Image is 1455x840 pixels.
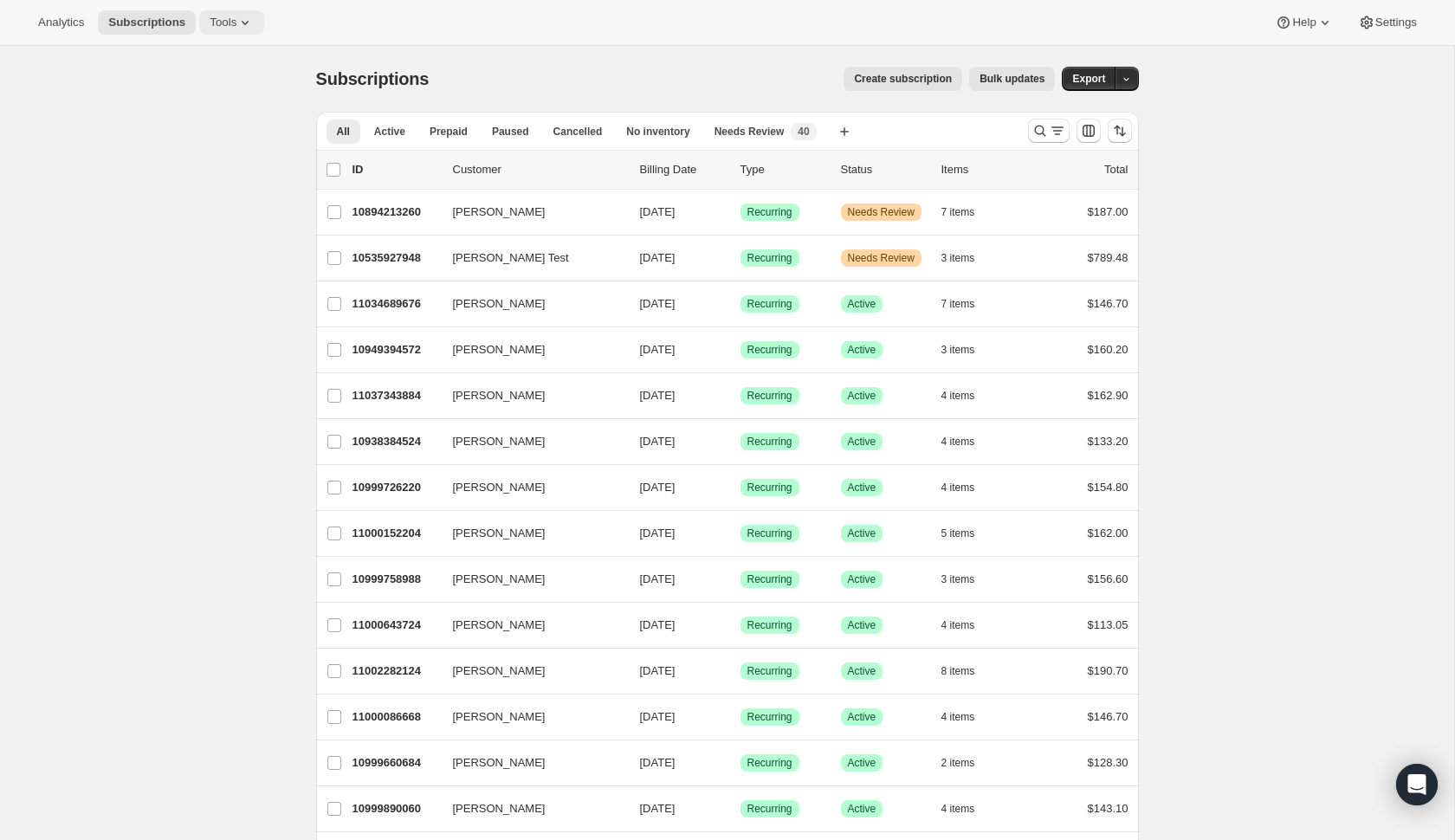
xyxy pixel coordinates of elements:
[1088,710,1128,723] span: $146.70
[443,244,616,272] button: [PERSON_NAME] Test
[352,659,1128,683] div: 11002282124[PERSON_NAME][DATE]SuccessRecurringSuccessActive8 items$190.70
[640,435,676,448] span: [DATE]
[1264,10,1343,35] button: Help
[1088,664,1128,677] span: $190.70
[848,618,876,632] span: Active
[453,204,546,221] span: [PERSON_NAME]
[352,475,1128,500] div: 10999726220[PERSON_NAME][DATE]SuccessRecurringSuccessActive4 items$154.80
[747,389,792,403] span: Recurring
[980,72,1044,86] span: Bulk updates
[352,384,1128,408] div: 11037343884[PERSON_NAME][DATE]SuccessRecurringSuccessActive4 items$162.90
[941,705,994,729] button: 4 items
[831,120,858,144] button: Create new view
[1088,481,1128,494] span: $154.80
[352,338,1128,362] div: 10949394572[PERSON_NAME][DATE]SuccessRecurringSuccessActive3 items$160.20
[848,205,915,219] span: Needs Review
[453,708,546,726] span: [PERSON_NAME]
[848,251,915,265] span: Needs Review
[640,389,676,402] span: [DATE]
[854,72,952,86] span: Create subscription
[941,613,994,637] button: 4 items
[941,618,975,632] span: 4 items
[337,125,350,139] span: All
[1062,67,1115,91] button: Export
[640,343,676,356] span: [DATE]
[352,754,439,772] p: 10999660684
[1088,343,1128,356] span: $160.20
[443,336,616,364] button: [PERSON_NAME]
[941,292,994,316] button: 7 items
[941,435,975,449] span: 4 items
[848,297,876,311] span: Active
[640,481,676,494] span: [DATE]
[747,205,792,219] span: Recurring
[640,756,676,769] span: [DATE]
[969,67,1055,91] button: Bulk updates
[352,246,1128,270] div: 10535927948[PERSON_NAME] Test[DATE]SuccessRecurringWarningNeeds Review3 items$789.48
[640,205,676,218] span: [DATE]
[941,567,994,591] button: 3 items
[453,387,546,404] span: [PERSON_NAME]
[747,251,792,265] span: Recurring
[443,657,616,685] button: [PERSON_NAME]
[352,705,1128,729] div: 11000086668[PERSON_NAME][DATE]SuccessRecurringSuccessActive4 items$146.70
[941,205,975,219] span: 7 items
[941,338,994,362] button: 3 items
[1396,764,1438,805] div: Open Intercom Messenger
[1088,389,1128,402] span: $162.90
[848,389,876,403] span: Active
[848,572,876,586] span: Active
[352,161,439,178] p: ID
[941,161,1028,178] div: Items
[848,343,876,357] span: Active
[848,527,876,540] span: Active
[941,797,994,821] button: 4 items
[640,297,676,310] span: [DATE]
[453,800,546,817] span: [PERSON_NAME]
[108,16,185,29] span: Subscriptions
[430,125,468,139] span: Prepaid
[1292,16,1316,29] span: Help
[941,251,975,265] span: 3 items
[844,67,962,91] button: Create subscription
[453,161,626,178] p: Customer
[1088,572,1128,585] span: $156.60
[747,710,792,724] span: Recurring
[1088,251,1128,264] span: $789.48
[1104,161,1128,178] p: Total
[747,343,792,357] span: Recurring
[352,161,1128,178] div: IDCustomerBilling DateTypeStatusItemsTotal
[352,430,1128,454] div: 10938384524[PERSON_NAME][DATE]SuccessRecurringSuccessActive4 items$133.20
[1072,72,1105,86] span: Export
[352,525,439,542] p: 11000152204
[28,10,94,35] button: Analytics
[1088,618,1128,631] span: $113.05
[848,664,876,678] span: Active
[841,161,928,178] p: Status
[443,520,616,547] button: [PERSON_NAME]
[352,521,1128,546] div: 11000152204[PERSON_NAME][DATE]SuccessRecurringSuccessActive5 items$162.00
[453,571,546,588] span: [PERSON_NAME]
[941,200,994,224] button: 7 items
[626,125,689,139] span: No inventory
[374,125,405,139] span: Active
[443,749,616,777] button: [PERSON_NAME]
[640,664,676,677] span: [DATE]
[453,433,546,450] span: [PERSON_NAME]
[443,611,616,639] button: [PERSON_NAME]
[316,69,430,88] span: Subscriptions
[352,341,439,359] p: 10949394572
[352,662,439,680] p: 11002282124
[352,292,1128,316] div: 11034689676[PERSON_NAME][DATE]SuccessRecurringSuccessActive7 items$146.70
[443,290,616,318] button: [PERSON_NAME]
[941,756,975,770] span: 2 items
[453,249,569,267] span: [PERSON_NAME] Test
[941,297,975,311] span: 7 items
[941,572,975,586] span: 3 items
[640,802,676,815] span: [DATE]
[1348,10,1427,35] button: Settings
[352,200,1128,224] div: 10894213260[PERSON_NAME][DATE]SuccessRecurringWarningNeeds Review7 items$187.00
[747,618,792,632] span: Recurring
[352,751,1128,775] div: 10999660684[PERSON_NAME][DATE]SuccessRecurringSuccessActive2 items$128.30
[1088,435,1128,448] span: $133.20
